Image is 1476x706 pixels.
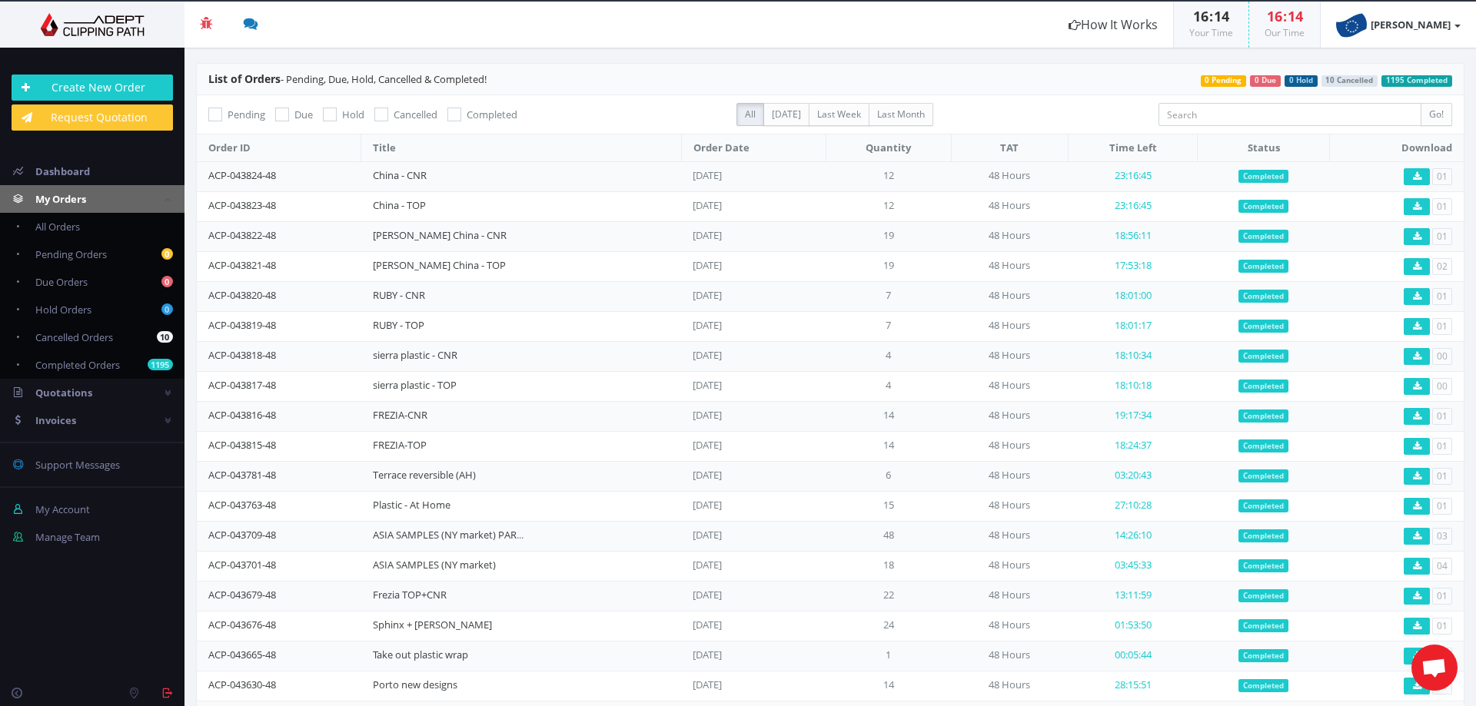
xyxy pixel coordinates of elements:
input: Search [1159,103,1421,126]
a: Plastic - At Home [373,498,450,512]
label: All [736,103,764,126]
td: [DATE] [681,401,826,431]
span: Quotations [35,386,92,399]
span: Completed [1238,170,1288,184]
b: 10 [157,331,173,343]
td: [DATE] [681,161,826,191]
span: Completed [1238,260,1288,273]
span: Completed [1238,529,1288,543]
span: Completed [1238,350,1288,363]
span: Completed [1238,589,1288,603]
td: [DATE] [681,311,826,341]
span: Manage Team [35,530,100,544]
td: [DATE] [681,611,826,641]
a: ACP-043823-48 [208,198,276,212]
span: Hold Orders [35,303,91,317]
a: ACP-043676-48 [208,618,276,631]
span: Pending Orders [35,247,107,261]
td: 48 Hours [951,641,1068,671]
td: [DATE] [681,641,826,671]
td: 14:26:10 [1068,521,1197,551]
a: ACP-043817-48 [208,378,276,392]
span: Invoices [35,413,76,427]
a: Terrace reversible (AH) [373,468,476,482]
a: China - CNR [373,168,427,182]
span: Due Orders [35,275,88,289]
a: Porto new designs [373,678,457,691]
b: 0 [161,276,173,287]
a: sierra plastic - CNR [373,348,457,362]
a: ACP-043630-48 [208,678,276,691]
td: 12 [826,191,951,221]
th: TAT [951,134,1068,162]
td: [DATE] [681,251,826,281]
a: RUBY - CNR [373,288,425,302]
span: Pending [228,108,265,121]
a: RUBY - TOP [373,318,424,332]
td: 03:20:43 [1068,461,1197,491]
td: [DATE] [681,551,826,581]
td: 48 Hours [951,191,1068,221]
span: Cancelled [394,108,437,121]
td: 24 [826,611,951,641]
td: 48 Hours [951,161,1068,191]
span: Hold [342,108,364,121]
span: Completed [1238,559,1288,573]
td: [DATE] [681,191,826,221]
span: All Orders [35,220,80,234]
td: 18 [826,551,951,581]
a: [PERSON_NAME] China - CNR [373,228,507,242]
td: 27:10:28 [1068,491,1197,521]
td: 7 [826,311,951,341]
td: 19 [826,221,951,251]
td: 6 [826,461,951,491]
a: ACP-043816-48 [208,408,276,422]
td: [DATE] [681,461,826,491]
td: [DATE] [681,371,826,401]
span: Completed [1238,679,1288,693]
a: Request Quotation [12,104,173,131]
td: 18:10:18 [1068,371,1197,401]
td: 48 Hours [951,611,1068,641]
td: [DATE] [681,341,826,371]
a: Frezia TOP+CNR [373,588,447,602]
td: 01:53:50 [1068,611,1197,641]
a: ACP-043665-48 [208,648,276,661]
td: 48 Hours [951,581,1068,611]
td: 4 [826,371,951,401]
a: ACP-043821-48 [208,258,276,272]
span: Support Messages [35,458,120,472]
td: 48 Hours [951,311,1068,341]
td: 03:45:33 [1068,551,1197,581]
td: 15 [826,491,951,521]
a: ACP-043815-48 [208,438,276,452]
td: 23:16:45 [1068,161,1197,191]
a: ASIA SAMPLES (NY market) PART 2 [373,528,530,542]
td: 14 [826,671,951,701]
span: - Pending, Due, Hold, Cancelled & Completed! [208,72,487,86]
td: 23:16:45 [1068,191,1197,221]
td: 17:53:18 [1068,251,1197,281]
span: 10 Cancelled [1321,75,1378,87]
span: Cancelled Orders [35,330,113,344]
div: Open de chat [1411,645,1458,691]
td: 19 [826,251,951,281]
a: FREZIA-TOP [373,438,427,452]
span: 0 Hold [1285,75,1318,87]
span: 1195 Completed [1381,75,1452,87]
span: Completed [1238,469,1288,483]
td: [DATE] [681,671,826,701]
b: 1195 [148,359,173,370]
td: 48 Hours [951,221,1068,251]
td: 48 Hours [951,401,1068,431]
a: ASIA SAMPLES (NY market) [373,558,496,572]
span: 14 [1214,7,1229,25]
span: Due [294,108,313,121]
td: [DATE] [681,581,826,611]
a: ACP-043679-48 [208,588,276,602]
td: 48 Hours [951,371,1068,401]
a: ACP-043709-48 [208,528,276,542]
span: My Orders [35,192,86,206]
span: 14 [1288,7,1303,25]
a: [PERSON_NAME] [1321,2,1476,48]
